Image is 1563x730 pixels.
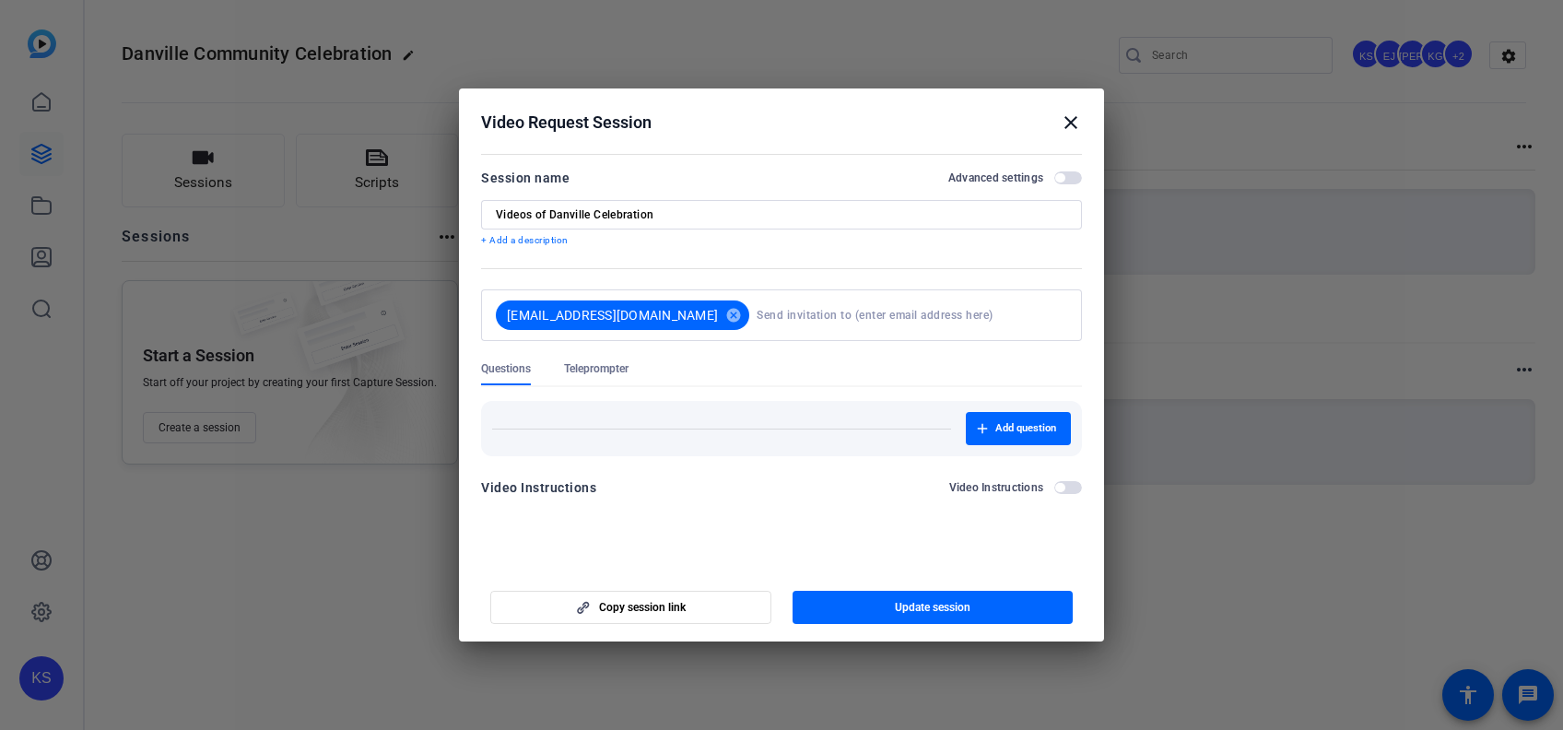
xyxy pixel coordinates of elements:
[507,306,718,324] span: [EMAIL_ADDRESS][DOMAIN_NAME]
[718,307,749,324] mat-icon: cancel
[757,297,1060,334] input: Send invitation to (enter email address here)
[564,361,629,376] span: Teleprompter
[949,480,1044,495] h2: Video Instructions
[481,477,596,499] div: Video Instructions
[966,412,1071,445] button: Add question
[793,591,1074,624] button: Update session
[481,361,531,376] span: Questions
[481,167,570,189] div: Session name
[481,112,1082,134] div: Video Request Session
[1060,112,1082,134] mat-icon: close
[490,591,771,624] button: Copy session link
[895,600,970,615] span: Update session
[481,233,1082,248] p: + Add a description
[995,421,1056,436] span: Add question
[599,600,686,615] span: Copy session link
[496,207,1067,222] input: Enter Session Name
[948,171,1043,185] h2: Advanced settings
